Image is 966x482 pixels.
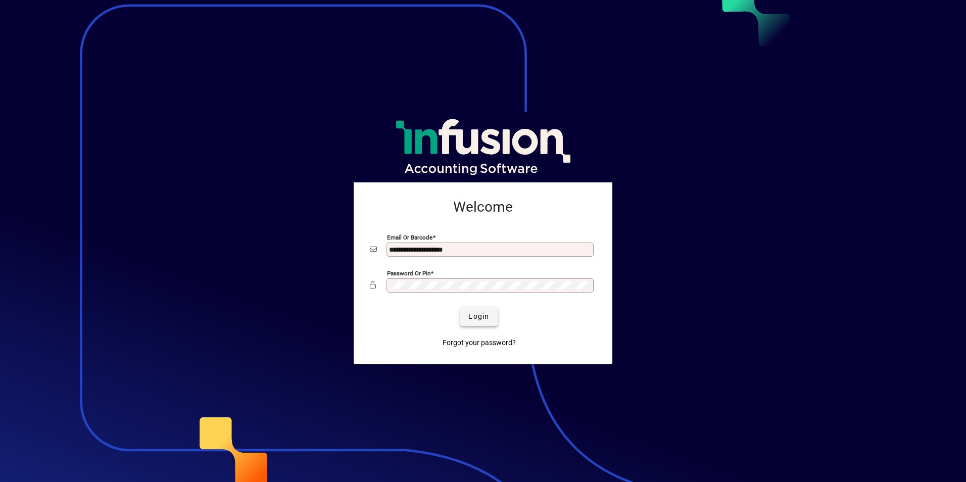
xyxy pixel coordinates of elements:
button: Login [460,308,497,326]
h2: Welcome [370,199,596,216]
span: Forgot your password? [443,338,516,348]
span: Login [468,311,489,322]
mat-label: Email or Barcode [387,233,432,240]
a: Forgot your password? [439,334,520,352]
mat-label: Password or Pin [387,269,430,276]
